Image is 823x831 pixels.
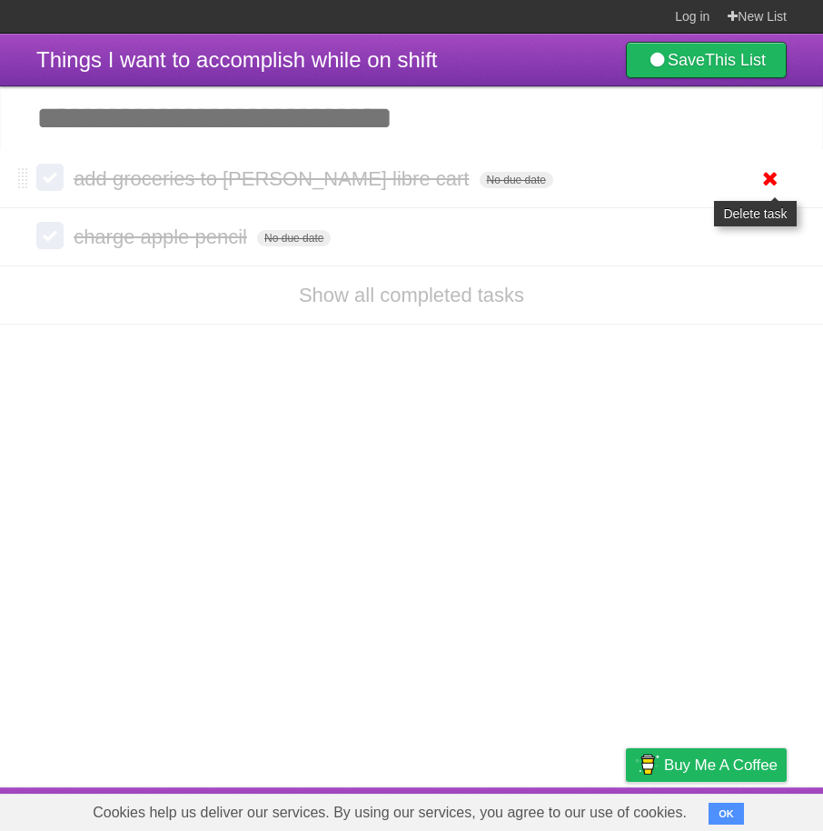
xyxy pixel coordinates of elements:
a: Buy me a coffee [626,748,787,782]
label: Done [36,222,64,249]
a: Privacy [602,792,649,826]
a: Suggest a feature [672,792,787,826]
span: charge apple pencil [74,225,252,248]
a: Show all completed tasks [299,284,524,306]
span: No due date [480,172,553,188]
span: add groceries to [PERSON_NAME] libre cart [74,167,473,190]
a: Terms [540,792,580,826]
button: OK [709,803,744,825]
a: About [384,792,422,826]
a: SaveThis List [626,42,787,78]
span: No due date [257,230,331,246]
img: Buy me a coffee [635,749,659,780]
span: Cookies help us deliver our services. By using our services, you agree to our use of cookies. [74,795,705,831]
b: This List [705,51,766,69]
a: Developers [444,792,518,826]
span: Things I want to accomplish while on shift [36,47,438,72]
span: Buy me a coffee [664,749,778,781]
label: Done [36,164,64,191]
